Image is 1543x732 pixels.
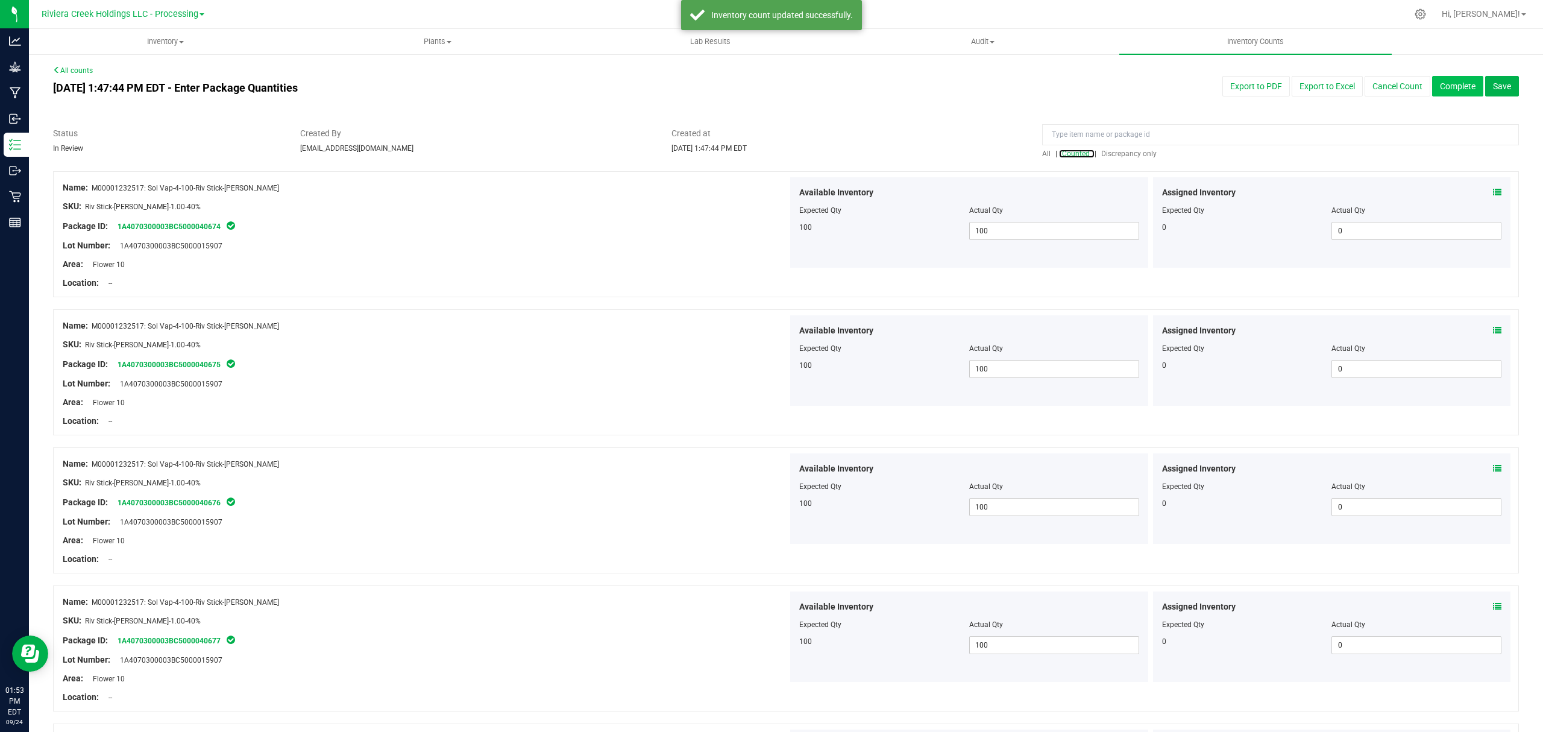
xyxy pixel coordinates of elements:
[63,339,81,349] span: SKU:
[1162,601,1236,613] span: Assigned Inventory
[9,165,21,177] inline-svg: Outbound
[1211,36,1300,47] span: Inventory Counts
[63,597,88,607] span: Name:
[1098,150,1157,158] a: Discrepancy only
[969,620,1003,629] span: Actual Qty
[63,321,88,330] span: Name:
[1332,361,1501,377] input: 0
[9,191,21,203] inline-svg: Retail
[1485,76,1519,96] button: Save
[1119,29,1392,54] a: Inventory Counts
[102,279,112,288] span: --
[29,29,301,54] a: Inventory
[969,344,1003,353] span: Actual Qty
[671,127,1025,140] span: Created at
[63,397,83,407] span: Area:
[799,462,873,475] span: Available Inventory
[92,598,279,607] span: M00001232517: Sol Vap-4-100-Riv Stick-[PERSON_NAME]
[1062,150,1090,158] span: Counted
[87,260,125,269] span: Flower 10
[1162,205,1332,216] div: Expected Qty
[63,674,83,683] span: Area:
[63,278,99,288] span: Location:
[1162,498,1332,509] div: 0
[118,361,221,369] a: 1A4070300003BC5000040675
[1101,150,1157,158] span: Discrepancy only
[1331,481,1501,492] div: Actual Qty
[711,9,853,21] div: Inventory count updated successfully.
[847,36,1118,47] span: Audit
[118,499,221,507] a: 1A4070300003BC5000040676
[970,361,1139,377] input: 100
[1413,8,1428,20] div: Manage settings
[63,379,110,388] span: Lot Number:
[1059,150,1095,158] a: Counted
[799,601,873,613] span: Available Inventory
[63,692,99,702] span: Location:
[63,554,99,564] span: Location:
[87,675,125,683] span: Flower 10
[63,655,110,664] span: Lot Number:
[63,517,110,526] span: Lot Number:
[1442,9,1520,19] span: Hi, [PERSON_NAME]!
[53,82,900,94] h4: [DATE] 1:47:44 PM EDT - Enter Package Quantities
[63,616,81,625] span: SKU:
[53,127,282,140] span: Status
[85,341,201,349] span: Riv Stick-[PERSON_NAME]-1.00-40%
[1042,124,1519,145] input: Type item name or package id
[63,416,99,426] span: Location:
[63,636,108,645] span: Package ID:
[1042,150,1055,158] a: All
[63,183,88,192] span: Name:
[87,537,125,545] span: Flower 10
[5,685,24,718] p: 01:53 PM EDT
[1331,619,1501,630] div: Actual Qty
[9,139,21,151] inline-svg: Inventory
[1162,360,1332,371] div: 0
[799,499,812,508] span: 100
[799,223,812,232] span: 100
[92,322,279,330] span: M00001232517: Sol Vap-4-100-Riv Stick-[PERSON_NAME]
[118,222,221,231] a: 1A4070300003BC5000040674
[118,637,221,645] a: 1A4070300003BC5000040677
[799,620,841,629] span: Expected Qty
[1162,636,1332,647] div: 0
[301,29,574,54] a: Plants
[225,358,236,370] span: In Sync
[30,36,301,47] span: Inventory
[1292,76,1363,96] button: Export to Excel
[1332,499,1501,516] input: 0
[1055,150,1057,158] span: |
[114,380,222,388] span: 1A4070300003BC5000015907
[63,478,81,487] span: SKU:
[1162,324,1236,337] span: Assigned Inventory
[63,535,83,545] span: Area:
[63,459,88,469] span: Name:
[114,242,222,250] span: 1A4070300003BC5000015907
[53,66,93,75] a: All counts
[969,206,1003,215] span: Actual Qty
[1332,637,1501,654] input: 0
[42,9,198,19] span: Riviera Creek Holdings LLC - Processing
[1365,76,1430,96] button: Cancel Count
[970,222,1139,239] input: 100
[1332,222,1501,239] input: 0
[9,35,21,47] inline-svg: Analytics
[1331,343,1501,354] div: Actual Qty
[9,216,21,229] inline-svg: Reports
[63,201,81,211] span: SKU:
[671,144,747,153] span: [DATE] 1:47:44 PM EDT
[799,206,841,215] span: Expected Qty
[102,693,112,702] span: --
[225,496,236,508] span: In Sync
[85,479,201,487] span: Riv Stick-[PERSON_NAME]-1.00-40%
[63,241,110,250] span: Lot Number:
[9,87,21,99] inline-svg: Manufacturing
[9,61,21,73] inline-svg: Grow
[799,324,873,337] span: Available Inventory
[92,460,279,469] span: M00001232517: Sol Vap-4-100-Riv Stick-[PERSON_NAME]
[102,417,112,426] span: --
[63,497,108,507] span: Package ID:
[1162,619,1332,630] div: Expected Qty
[846,29,1119,54] a: Audit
